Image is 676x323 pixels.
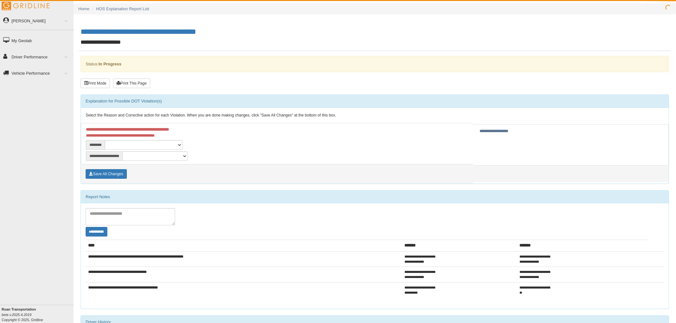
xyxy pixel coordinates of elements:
[98,62,121,66] strong: In Progress
[81,108,669,123] div: Select the Reason and Corrective action for each Violation. When you are done making changes, cli...
[81,79,110,88] button: Print Mode
[86,227,107,237] button: Change Filter Options
[81,95,669,108] div: Explanation for Possible DOT Violation(s)
[86,169,127,179] button: Save
[81,191,669,203] div: Report Notes
[2,307,73,322] div: Copyright © 2025, Gridline
[96,6,149,11] a: HOS Explanation Report List
[113,79,150,88] button: Print This Page
[81,56,669,72] div: Status:
[2,313,31,317] i: beta v.2025.4.2019
[2,307,36,311] b: Ruan Transportation
[2,2,50,10] img: Gridline
[78,6,89,11] a: Home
